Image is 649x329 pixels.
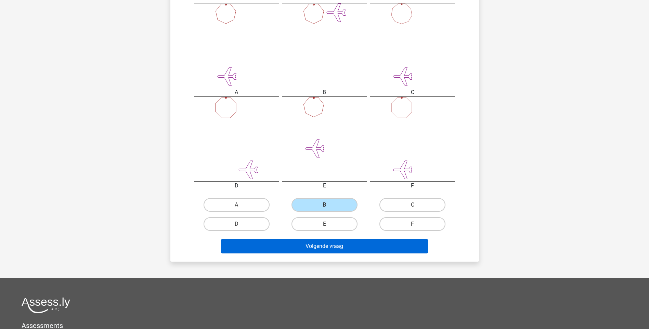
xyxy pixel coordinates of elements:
[189,182,284,190] div: D
[365,88,460,96] div: C
[379,198,445,212] label: C
[277,88,372,96] div: B
[365,182,460,190] div: F
[277,182,372,190] div: E
[291,217,358,231] label: E
[221,239,428,253] button: Volgende vraag
[189,88,284,96] div: A
[22,297,70,313] img: Assessly logo
[379,217,445,231] label: F
[204,198,270,212] label: A
[204,217,270,231] label: D
[291,198,358,212] label: B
